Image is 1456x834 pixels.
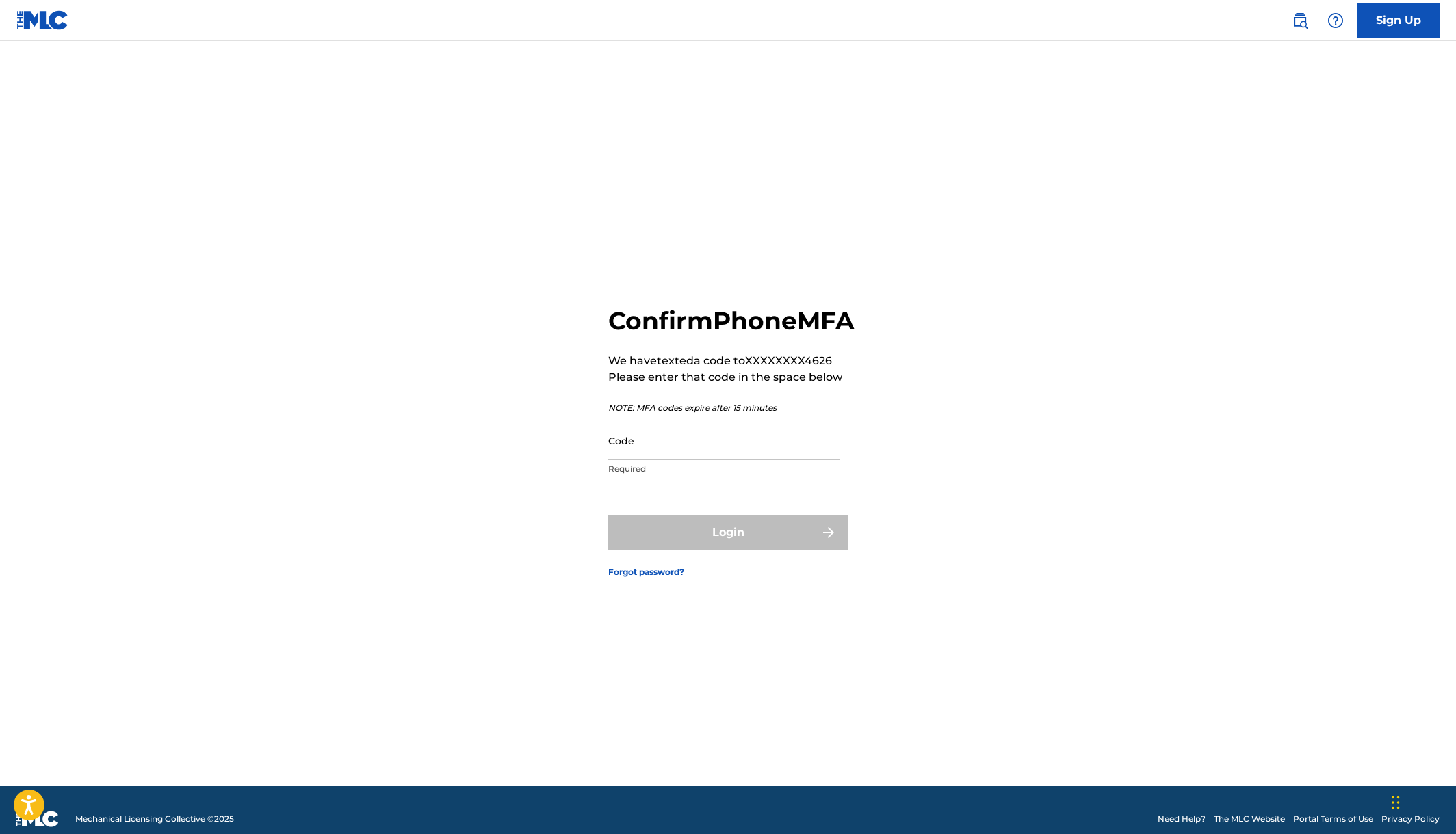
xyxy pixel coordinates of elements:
[16,811,59,827] img: logo
[1327,12,1344,29] img: help
[1293,813,1373,825] a: Portal Terms of Use
[1381,813,1440,825] a: Privacy Policy
[1214,813,1285,825] a: The MLC Website
[608,566,684,578] a: Forgot password?
[16,10,69,30] img: MLC Logo
[1292,12,1308,29] img: search
[608,402,855,414] p: NOTE: MFA codes expire after 15 minutes
[75,813,234,825] span: Mechanical Licensing Collective © 2025
[608,353,855,369] p: We have texted a code to XXXXXXXX4626
[1392,782,1400,823] div: Drag
[608,306,855,336] h2: Confirm Phone MFA
[608,463,840,475] p: Required
[1357,3,1440,38] a: Sign Up
[1322,7,1349,34] div: Help
[1158,813,1206,825] a: Need Help?
[608,369,855,386] p: Please enter that code in the space below
[1388,768,1456,834] iframe: Chat Widget
[1286,7,1314,34] a: Public Search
